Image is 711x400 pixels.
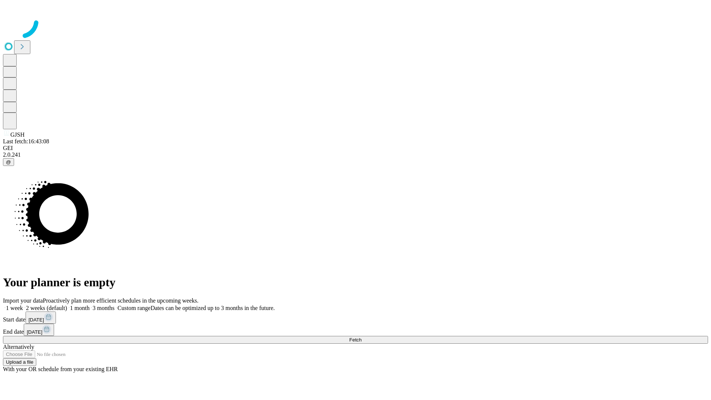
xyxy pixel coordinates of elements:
[3,311,708,324] div: Start date
[117,305,150,311] span: Custom range
[26,311,56,324] button: [DATE]
[3,297,43,304] span: Import your data
[3,151,708,158] div: 2.0.241
[27,329,42,335] span: [DATE]
[3,358,36,366] button: Upload a file
[6,305,23,311] span: 1 week
[3,158,14,166] button: @
[43,297,198,304] span: Proactively plan more efficient schedules in the upcoming weeks.
[3,145,708,151] div: GEI
[151,305,275,311] span: Dates can be optimized up to 3 months in the future.
[26,305,67,311] span: 2 weeks (default)
[3,138,49,144] span: Last fetch: 16:43:08
[24,324,54,336] button: [DATE]
[3,336,708,344] button: Fetch
[29,317,44,323] span: [DATE]
[6,159,11,165] span: @
[3,324,708,336] div: End date
[3,344,34,350] span: Alternatively
[3,366,118,372] span: With your OR schedule from your existing EHR
[70,305,90,311] span: 1 month
[349,337,361,343] span: Fetch
[10,131,24,138] span: GJSH
[93,305,114,311] span: 3 months
[3,276,708,289] h1: Your planner is empty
